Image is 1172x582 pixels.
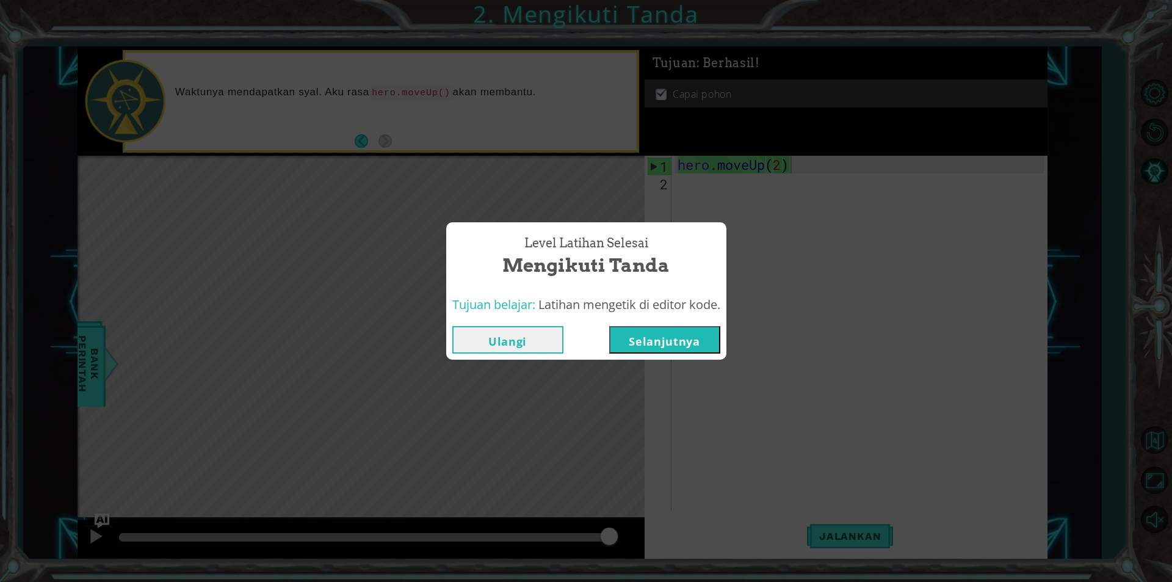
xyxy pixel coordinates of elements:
span: Latihan mengetik di editor kode. [538,296,720,313]
span: Mengikuti Tanda [502,252,670,278]
button: Selanjutnya [609,326,720,354]
button: Ulangi [452,326,563,354]
span: Level Latihan Selesai [524,235,648,252]
span: Tujuan belajar: [452,296,535,313]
